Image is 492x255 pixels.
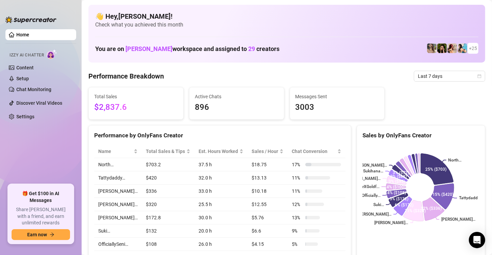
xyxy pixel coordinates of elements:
[363,169,383,174] text: Sukihana…
[252,148,278,155] span: Sales / Hour
[12,206,70,226] span: Share [PERSON_NAME] with a friend, and earn unlimited rewards
[16,100,62,106] a: Discover Viral Videos
[94,158,142,171] td: North…
[292,148,336,155] span: Chat Conversion
[194,185,248,198] td: 33.0 h
[248,198,288,211] td: $12.55
[437,44,447,53] img: playfuldimples (@playfuldimples)
[16,114,34,119] a: Settings
[469,232,485,248] div: Open Intercom Messenger
[88,71,164,81] h4: Performance Breakdown
[292,161,303,168] span: 17 %
[295,93,379,100] span: Messages Sent
[94,131,345,140] div: Performance by OnlyFans Creator
[142,224,194,238] td: $132
[248,145,288,158] th: Sales / Hour
[195,101,278,114] span: 896
[458,44,467,53] img: North (@northnattvip)
[248,211,288,224] td: $5.76
[292,187,303,195] span: 11 %
[142,171,194,185] td: $420
[362,131,479,140] div: Sales by OnlyFans Creator
[94,238,142,251] td: OfficiallySeni…
[248,224,288,238] td: $6.6
[292,214,303,221] span: 13 %
[374,221,408,225] text: [PERSON_NAME]…
[5,16,56,23] img: logo-BBDzfeDw.svg
[10,52,44,58] span: Izzy AI Chatter
[50,232,54,237] span: arrow-right
[27,232,47,237] span: Earn now
[94,185,142,198] td: [PERSON_NAME]…
[16,76,29,81] a: Setup
[194,198,248,211] td: 25.5 h
[355,184,379,189] text: YourXGoldf...
[194,238,248,251] td: 26.0 h
[125,45,172,52] span: [PERSON_NAME]
[459,196,482,201] text: Tattydaddy…
[477,74,481,78] span: calendar
[353,163,387,168] text: [PERSON_NAME]…
[194,224,248,238] td: 20.0 h
[288,145,345,158] th: Chat Conversion
[194,171,248,185] td: 32.0 h
[142,211,194,224] td: $172.8
[346,176,380,181] text: [PERSON_NAME]…
[16,32,29,37] a: Home
[441,217,475,222] text: [PERSON_NAME]…
[195,93,278,100] span: Active Chats
[146,148,185,155] span: Total Sales & Tips
[94,93,178,100] span: Total Sales
[373,202,384,207] text: Suki…
[98,148,132,155] span: Name
[292,174,303,182] span: 11 %
[142,185,194,198] td: $336
[94,171,142,185] td: Tattydaddy…
[248,171,288,185] td: $13.13
[292,240,303,248] span: 5 %
[94,224,142,238] td: Suki…
[248,185,288,198] td: $10.18
[94,198,142,211] td: [PERSON_NAME]…
[12,229,70,240] button: Earn nowarrow-right
[12,190,70,204] span: 🎁 Get $100 in AI Messages
[295,101,379,114] span: 3003
[292,227,303,235] span: 9 %
[142,158,194,171] td: $703.2
[95,12,478,21] h4: 👋 Hey, [PERSON_NAME] !
[248,158,288,171] td: $18.75
[357,212,391,217] text: [PERSON_NAME]…
[469,45,477,52] span: + 25
[248,45,255,52] span: 29
[418,71,481,81] span: Last 7 days
[142,238,194,251] td: $108
[248,238,288,251] td: $4.15
[194,211,248,224] td: 30.0 h
[16,65,34,70] a: Content
[142,198,194,211] td: $320
[448,158,461,163] text: North…
[95,45,279,53] h1: You are on workspace and assigned to creators
[427,44,437,53] img: emilylou (@emilyylouu)
[447,44,457,53] img: North (@northnattfree)
[194,158,248,171] td: 37.5 h
[142,145,194,158] th: Total Sales & Tips
[16,87,51,92] a: Chat Monitoring
[94,101,178,114] span: $2,837.6
[199,148,238,155] div: Est. Hours Worked
[94,211,142,224] td: [PERSON_NAME]…
[292,201,303,208] span: 12 %
[47,49,57,59] img: AI Chatter
[361,193,380,198] text: Officially...
[95,21,478,29] span: Check what you achieved this month
[94,145,142,158] th: Name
